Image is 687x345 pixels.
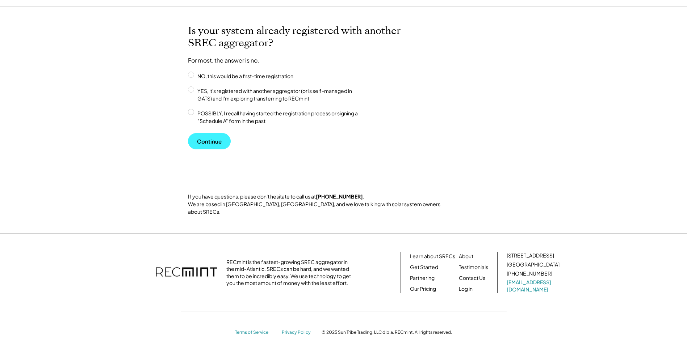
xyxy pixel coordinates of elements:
[316,193,363,200] strong: [PHONE_NUMBER]
[195,110,369,125] label: POSSIBLY, I recall having started the registration process or signing a "Schedule A" form in the ...
[459,274,485,282] a: Contact Us
[188,193,441,216] div: If you have questions, please don't hesitate to call us at . We are based in [GEOGRAPHIC_DATA], [...
[459,253,473,260] a: About
[507,252,554,259] div: [STREET_ADDRESS]
[410,274,435,282] a: Partnering
[282,329,314,336] a: Privacy Policy
[410,264,438,271] a: Get Started
[188,25,405,50] h2: Is your system already registered with another SREC aggregator?
[235,329,275,336] a: Terms of Service
[507,270,552,277] div: [PHONE_NUMBER]
[188,133,231,149] button: Continue
[507,279,561,293] a: [EMAIL_ADDRESS][DOMAIN_NAME]
[226,259,355,287] div: RECmint is the fastest-growing SREC aggregator in the mid-Atlantic. SRECs can be hard, and we wan...
[195,72,369,80] label: NO, this would be a first-time registration
[410,253,455,260] a: Learn about SRECs
[410,285,436,293] a: Our Pricing
[156,260,217,285] img: recmint-logotype%403x.png
[507,261,560,268] div: [GEOGRAPHIC_DATA]
[459,285,473,293] a: Log in
[195,87,369,102] label: YES, it's registered with another aggregator (or is self-managed in GATS) and I'm exploring trans...
[188,57,259,64] div: For most, the answer is no.
[459,264,488,271] a: Testimonials
[322,329,452,335] div: © 2025 Sun Tribe Trading, LLC d.b.a. RECmint. All rights reserved.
